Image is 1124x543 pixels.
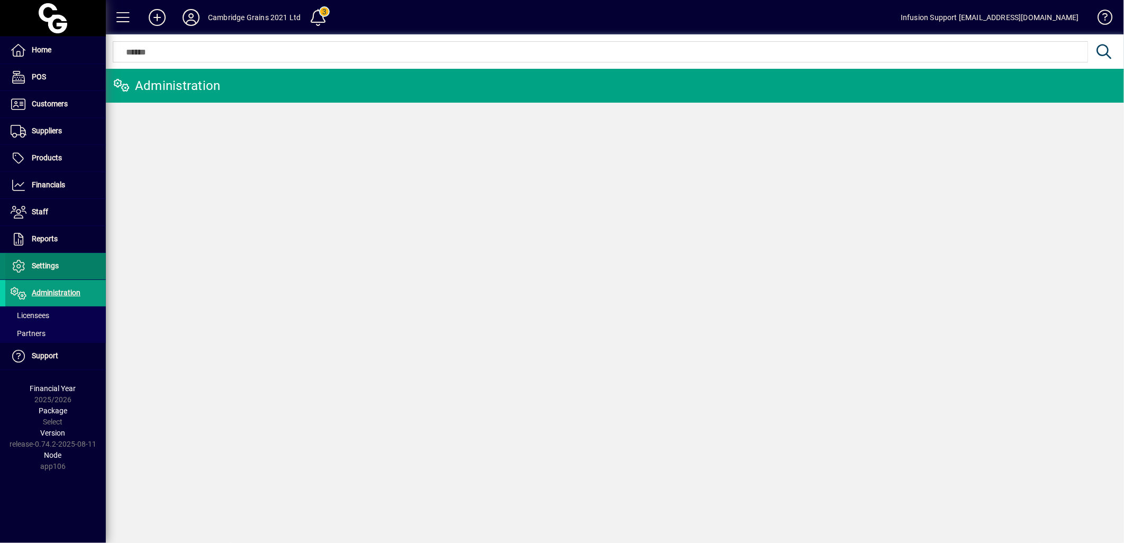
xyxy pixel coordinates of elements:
a: Suppliers [5,118,106,144]
a: Financials [5,172,106,198]
div: Infusion Support [EMAIL_ADDRESS][DOMAIN_NAME] [901,9,1079,26]
span: Licensees [11,311,49,320]
span: Financials [32,180,65,189]
a: Partners [5,324,106,342]
a: Reports [5,226,106,252]
a: Products [5,145,106,171]
a: Licensees [5,306,106,324]
span: Version [41,429,66,437]
span: Settings [32,261,59,270]
span: Package [39,406,67,415]
div: Cambridge Grains 2021 Ltd [208,9,301,26]
button: Add [140,8,174,27]
span: Home [32,46,51,54]
span: Staff [32,207,48,216]
div: Administration [114,77,221,94]
span: Support [32,351,58,360]
a: Settings [5,253,106,279]
span: Suppliers [32,126,62,135]
span: Node [44,451,62,459]
a: Staff [5,199,106,225]
button: Profile [174,8,208,27]
span: Customers [32,99,68,108]
a: Knowledge Base [1090,2,1111,37]
span: Reports [32,234,58,243]
span: Partners [11,329,46,338]
span: Administration [32,288,80,297]
span: POS [32,73,46,81]
a: Customers [5,91,106,117]
span: Financial Year [30,384,76,393]
a: POS [5,64,106,91]
span: Products [32,153,62,162]
a: Home [5,37,106,64]
a: Support [5,343,106,369]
